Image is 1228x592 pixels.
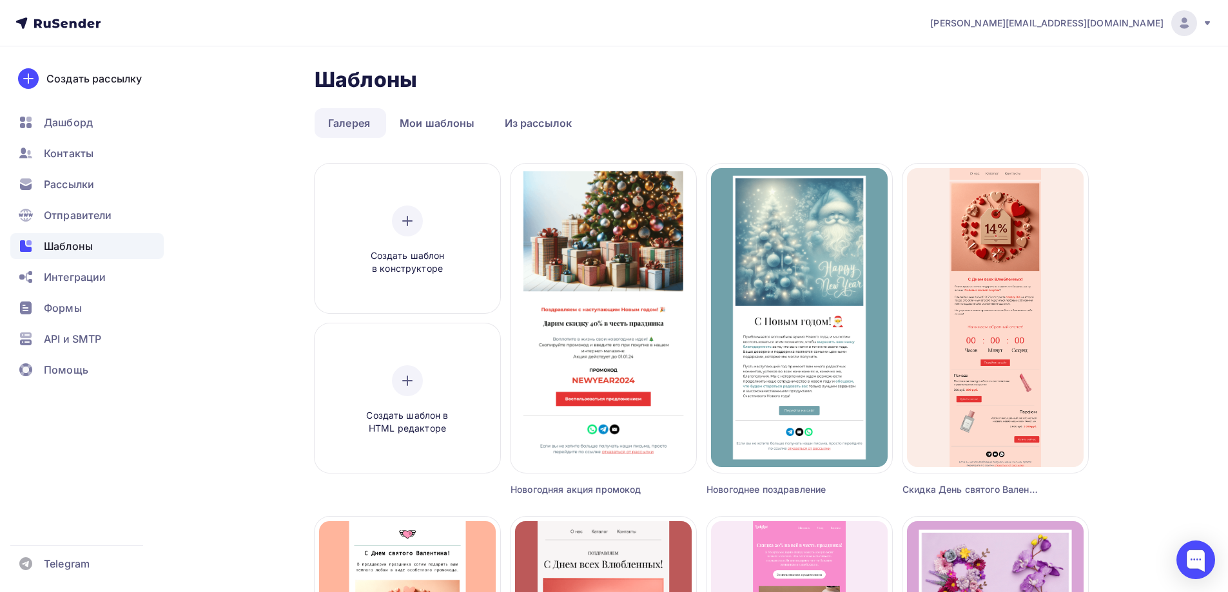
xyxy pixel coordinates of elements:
span: Интеграции [44,269,106,285]
a: Контакты [10,140,164,166]
span: [PERSON_NAME][EMAIL_ADDRESS][DOMAIN_NAME] [930,17,1164,30]
div: Скидка День святого Валентина [902,483,1042,496]
a: Галерея [315,108,384,138]
a: Отправители [10,202,164,228]
a: Формы [10,295,164,321]
span: Формы [44,300,82,316]
a: Шаблоны [10,233,164,259]
span: API и SMTP [44,331,101,347]
div: Новогоднее поздравление [707,483,846,496]
div: Новогодняя акция промокод [511,483,650,496]
span: Контакты [44,146,93,161]
a: Рассылки [10,171,164,197]
a: Мои шаблоны [386,108,489,138]
a: [PERSON_NAME][EMAIL_ADDRESS][DOMAIN_NAME] [930,10,1213,36]
span: Шаблоны [44,238,93,254]
span: Дашборд [44,115,93,130]
a: Дашборд [10,110,164,135]
div: Создать рассылку [46,71,142,86]
span: Отправители [44,207,112,223]
span: Создать шаблон в HTML редакторе [346,409,469,435]
h2: Шаблоны [315,67,417,93]
span: Создать шаблон в конструкторе [346,249,469,276]
span: Telegram [44,556,90,571]
span: Помощь [44,362,88,377]
a: Из рассылок [491,108,586,138]
span: Рассылки [44,177,94,192]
